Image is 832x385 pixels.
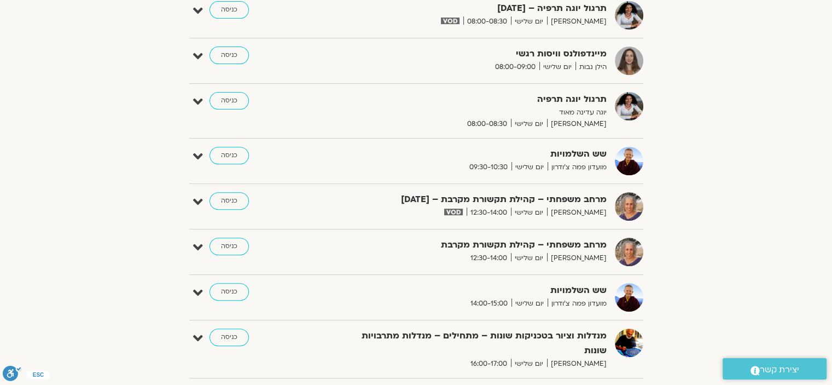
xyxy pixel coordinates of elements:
[467,207,511,219] span: 12:30-14:00
[441,18,459,24] img: vodicon
[339,1,607,16] strong: תרגול יוגה תרפיה – [DATE]
[210,238,249,255] a: כניסה
[466,162,511,173] span: 09:30-10:30
[547,358,607,370] span: [PERSON_NAME]
[210,47,249,64] a: כניסה
[760,363,799,377] span: יצירת קשר
[339,107,607,118] p: יוגה עדינה מאוד
[339,47,607,61] strong: מיינדפולנס וויסות רגשי
[511,118,547,130] span: יום שלישי
[210,1,249,19] a: כניסה
[339,283,607,298] strong: שש השלמויות
[210,283,249,301] a: כניסה
[547,16,607,27] span: [PERSON_NAME]
[210,92,249,110] a: כניסה
[547,118,607,130] span: [PERSON_NAME]
[723,358,827,380] a: יצירת קשר
[511,162,548,173] span: יום שלישי
[339,329,607,358] strong: מנדלות וציור בטכניקות שונות – מתחילים – מנדלות מתרבויות שונות
[548,162,607,173] span: מועדון פמה צ'ודרון
[491,61,539,73] span: 08:00-09:00
[511,16,547,27] span: יום שלישי
[467,298,511,309] span: 14:00-15:00
[511,252,547,264] span: יום שלישי
[463,16,511,27] span: 08:00-08:30
[210,329,249,346] a: כניסה
[511,207,547,219] span: יום שלישי
[547,207,607,219] span: [PERSON_NAME]
[339,92,607,107] strong: תרגול יוגה תרפיה
[539,61,575,73] span: יום שלישי
[547,252,607,264] span: [PERSON_NAME]
[339,192,607,207] strong: מרחב משפחתי – קהילת תקשורת מקרבת – [DATE]
[548,298,607,309] span: מועדון פמה צ'ודרון
[339,238,607,252] strong: מרחב משפחתי – קהילת תקשורת מקרבת
[210,147,249,164] a: כניסה
[511,298,548,309] span: יום שלישי
[444,209,462,215] img: vodicon
[467,358,511,370] span: 16:00-17:00
[339,147,607,162] strong: שש השלמויות
[210,192,249,210] a: כניסה
[575,61,607,73] span: הילן נבות
[467,252,511,264] span: 12:30-14:00
[463,118,511,130] span: 08:00-08:30
[511,358,547,370] span: יום שלישי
